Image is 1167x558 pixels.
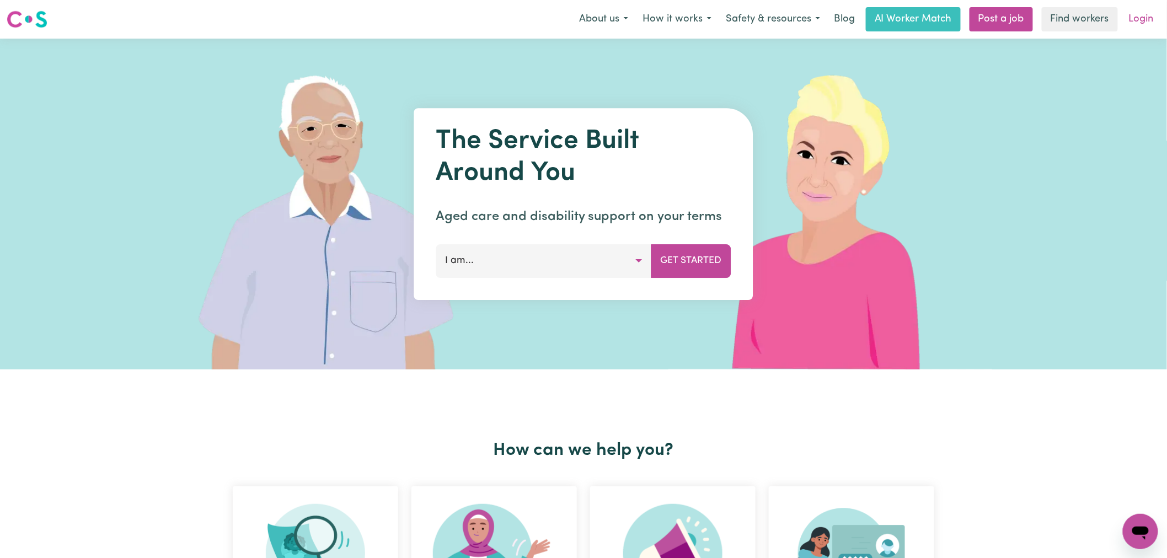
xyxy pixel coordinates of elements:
button: Safety & resources [719,8,827,31]
img: Careseekers logo [7,9,47,29]
h2: How can we help you? [226,440,941,461]
button: About us [572,8,635,31]
p: Aged care and disability support on your terms [436,207,731,227]
button: I am... [436,244,652,277]
iframe: Button to launch messaging window [1123,514,1158,549]
button: Get Started [651,244,731,277]
a: Find workers [1042,7,1118,31]
a: Blog [827,7,861,31]
a: Careseekers logo [7,7,47,32]
button: How it works [635,8,719,31]
a: AI Worker Match [866,7,961,31]
h1: The Service Built Around You [436,126,731,189]
a: Login [1122,7,1160,31]
a: Post a job [970,7,1033,31]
